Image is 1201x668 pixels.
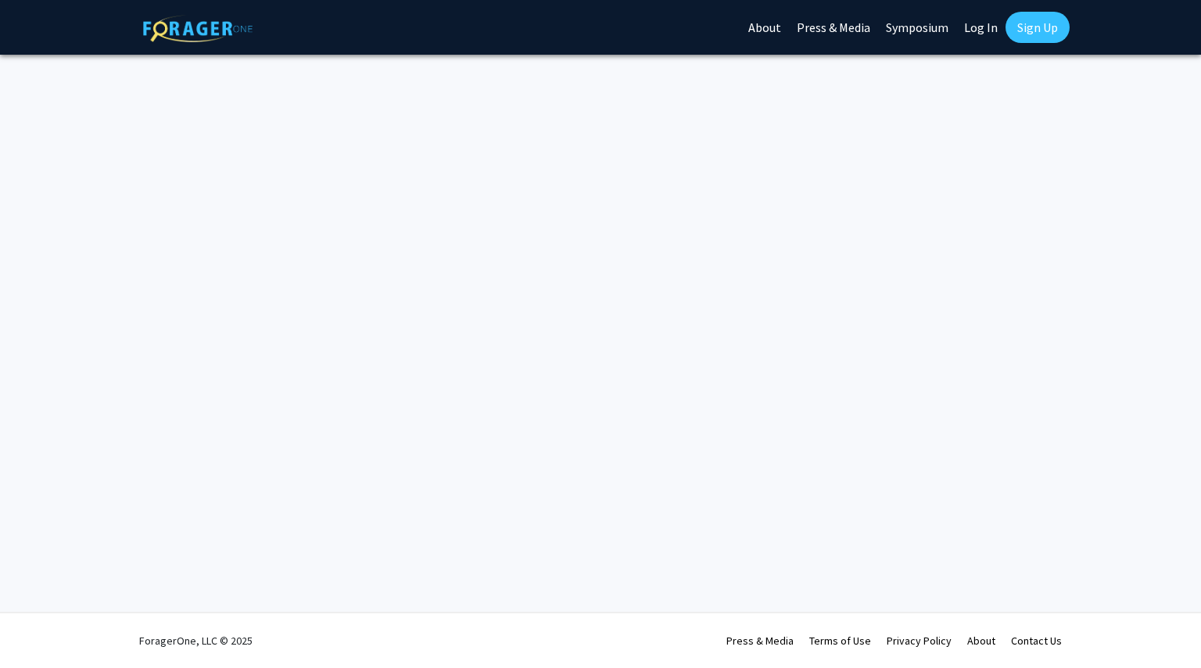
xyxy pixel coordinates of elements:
[1006,12,1070,43] a: Sign Up
[967,634,995,648] a: About
[726,634,794,648] a: Press & Media
[809,634,871,648] a: Terms of Use
[143,15,253,42] img: ForagerOne Logo
[887,634,952,648] a: Privacy Policy
[1011,634,1062,648] a: Contact Us
[139,613,253,668] div: ForagerOne, LLC © 2025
